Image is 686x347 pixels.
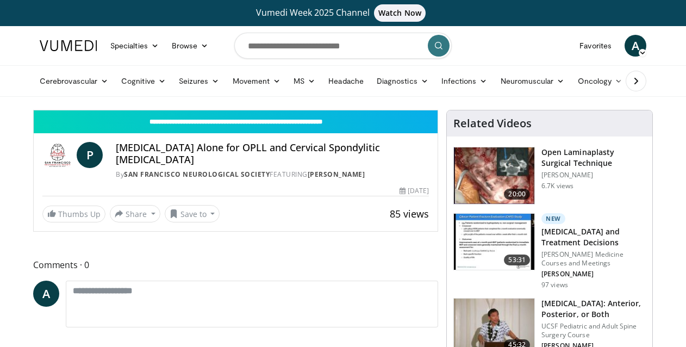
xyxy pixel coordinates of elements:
a: MS [287,70,322,92]
button: Share [110,205,160,222]
div: By FEATURING [116,170,429,179]
a: Vumedi Week 2025 ChannelWatch Now [41,4,645,22]
button: Save to [165,205,220,222]
a: 53:31 New [MEDICAL_DATA] and Treatment Decisions [PERSON_NAME] Medicine Courses and Meetings [PER... [453,213,646,289]
img: San Francisco Neurological Society [42,142,72,168]
h3: [MEDICAL_DATA] and Treatment Decisions [541,226,646,248]
a: Thumbs Up [42,206,105,222]
p: 6.7K views [541,182,573,190]
h3: [MEDICAL_DATA]: Anterior, Posterior, or Both [541,298,646,320]
a: P [77,142,103,168]
span: 53:31 [504,255,530,265]
a: Browse [165,35,215,57]
p: UCSF Pediatric and Adult Spine Surgery Course [541,322,646,339]
p: [PERSON_NAME] [541,270,646,278]
a: Infections [435,70,494,92]
input: Search topics, interventions [234,33,452,59]
a: Seizures [172,70,226,92]
span: Vumedi Week 2025 Channel [256,7,430,18]
a: Neuromuscular [494,70,571,92]
h3: Open Laminaplasty Surgical Technique [541,147,646,169]
p: [PERSON_NAME] [541,171,646,179]
a: Favorites [573,35,618,57]
a: A [33,281,59,307]
img: VuMedi Logo [40,40,97,51]
a: Headache [322,70,370,92]
a: Specialties [104,35,165,57]
a: San Francisco Neurological Society [124,170,270,179]
span: 85 views [390,207,429,220]
img: hell_1.png.150x105_q85_crop-smart_upscale.jpg [454,147,534,204]
span: 20:00 [504,189,530,200]
h4: Related Videos [453,117,532,130]
div: [DATE] [400,186,429,196]
span: Watch Now [374,4,426,22]
a: Cognitive [115,70,172,92]
a: Cerebrovascular [33,70,115,92]
a: Movement [226,70,288,92]
a: Oncology [571,70,629,92]
a: Diagnostics [370,70,435,92]
a: A [625,35,646,57]
img: 37a1ca3d-d002-4404-841e-646848b90b5b.150x105_q85_crop-smart_upscale.jpg [454,214,534,270]
a: 20:00 Open Laminaplasty Surgical Technique [PERSON_NAME] 6.7K views [453,147,646,205]
a: [PERSON_NAME] [308,170,365,179]
p: [PERSON_NAME] Medicine Courses and Meetings [541,250,646,268]
p: 97 views [541,281,568,289]
p: New [541,213,565,224]
span: Comments 0 [33,258,438,272]
h4: [MEDICAL_DATA] Alone for OPLL and Cervical Spondylitic [MEDICAL_DATA] [116,142,429,165]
